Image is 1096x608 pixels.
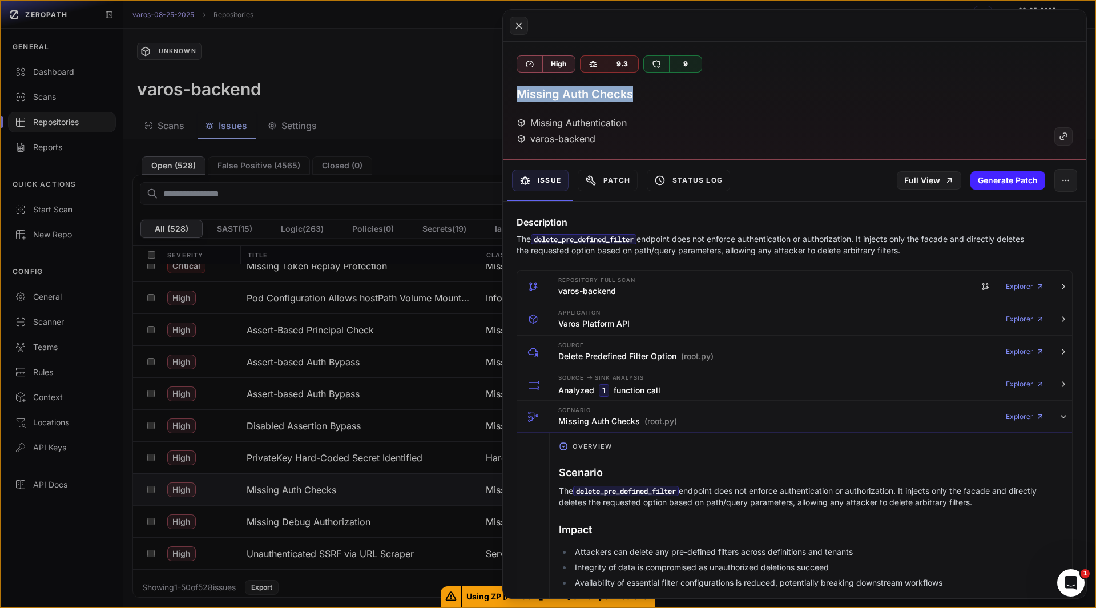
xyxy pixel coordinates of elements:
h3: varos-backend [558,285,616,297]
button: Overview [550,437,1072,456]
button: Scenario Missing Auth Checks (root.py) Explorer [517,401,1072,433]
a: Explorer [1006,373,1045,396]
h4: Description [517,215,1073,229]
a: Explorer [1006,308,1045,331]
a: Explorer [1006,275,1045,298]
button: Status Log [647,170,730,191]
a: Full View [897,171,961,190]
span: Source Sink Analysis [558,373,644,382]
span: Using ZP [PERSON_NAME]'s MSP permissions [462,586,655,607]
a: Explorer [1006,340,1045,363]
code: delete_pre_defined_filter [531,234,636,244]
button: Generate Patch [970,171,1045,190]
code: delete_pre_defined_filter [573,486,679,496]
span: Repository Full scan [558,277,635,283]
span: Scenario [558,408,591,413]
h3: Scenario [559,465,1063,481]
div: varos-backend [517,132,595,146]
span: (root.py) [644,416,677,427]
a: Explorer [1006,405,1045,428]
li: Attackers can delete any pre-defined filters across definitions and tenants [572,546,1063,558]
button: Repository Full scan varos-backend Explorer [517,271,1072,303]
button: Application Varos Platform API Explorer [517,303,1072,335]
button: Issue [512,170,569,191]
span: Application [558,310,601,316]
span: -> [586,373,593,381]
h3: Delete Predefined Filter Option [558,351,714,362]
h3: Impact [559,522,1063,538]
span: Source [558,343,584,348]
button: Source Delete Predefined Filter Option (root.py) Explorer [517,336,1072,368]
span: Overview [568,437,616,456]
button: Patch [578,170,638,191]
button: Source -> Sink Analysis Analyzed 1 function call Explorer [517,368,1072,400]
h3: Missing Auth Checks [558,416,677,427]
span: (root.py) [681,351,714,362]
li: Availability of essential filter configurations is reduced, potentially breaking downstream workf... [572,577,1063,589]
iframe: Intercom live chat [1057,569,1085,597]
p: The endpoint does not enforce authentication or authorization. It injects only the facade and dir... [517,233,1028,256]
span: 1 [1081,569,1090,578]
h3: Analyzed function call [558,384,660,397]
p: The endpoint does not enforce authentication or authorization. It injects only the facade and dir... [559,485,1063,508]
li: Integrity of data is compromised as unauthorized deletions succeed [572,562,1063,573]
h3: Varos Platform API [558,318,630,329]
code: 1 [599,384,609,397]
